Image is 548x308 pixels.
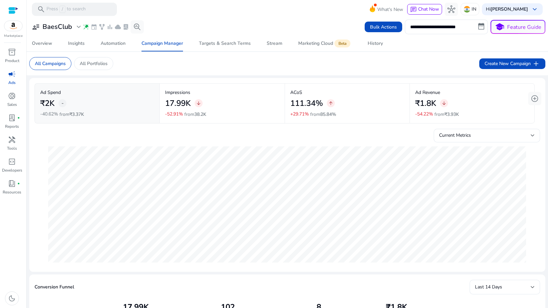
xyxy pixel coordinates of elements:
span: wand_stars [83,24,89,30]
p: Resources [3,189,21,195]
h3: BaesClub [43,23,72,31]
div: Overview [32,41,52,46]
p: Tools [7,145,17,151]
p: Sales [7,102,17,108]
h5: Conversion Funnel [35,284,74,290]
span: Bulk Actions [370,24,397,31]
p: Product [5,58,19,64]
p: Ads [8,80,16,86]
span: keyboard_arrow_down [531,5,539,13]
span: Chat Now [418,6,439,12]
span: dark_mode [8,294,16,302]
span: search [37,5,45,13]
div: Targets & Search Terms [199,41,251,46]
p: from [434,111,459,118]
span: fiber_manual_record [17,116,20,119]
p: from [310,111,336,118]
p: Developers [2,167,22,173]
span: chat [410,6,417,13]
button: hub [445,3,458,16]
p: All Portfolios [80,60,108,67]
span: lab_profile [8,114,16,122]
p: -40.62% [40,112,58,116]
span: - [61,99,64,107]
span: Beta [334,39,350,47]
div: Automation [101,41,126,46]
span: / [59,6,65,13]
h2: ₹1.8K [415,99,436,108]
p: Press to search [46,6,86,13]
span: hub [447,5,455,13]
b: [PERSON_NAME] [491,6,528,12]
div: Stream [267,41,282,46]
span: Current Metrics [439,132,471,138]
p: +29.71% [290,112,309,116]
span: add_circle [531,95,539,103]
p: Impressions [165,89,279,96]
span: Create New Campaign [485,60,540,68]
span: expand_more [75,23,83,31]
span: ₹3.93K [444,111,459,117]
button: chatChat Now [407,4,442,15]
button: Create New Campaignadd [479,58,545,69]
span: arrow_upward [328,101,333,106]
img: in.svg [464,6,470,13]
span: add [532,60,540,68]
span: school [495,22,504,32]
span: lab_profile [123,24,129,30]
div: Insights [68,41,85,46]
span: book_4 [8,180,16,188]
div: Marketing Cloud [298,41,352,46]
span: arrow_downward [196,101,201,106]
h2: 17.99K [165,99,191,108]
span: 85.84% [320,111,336,117]
button: Bulk Actions [365,22,402,32]
p: All Campaigns [35,60,66,67]
p: from [59,111,84,118]
p: Hi [486,7,528,12]
span: user_attributes [32,23,40,31]
p: Ad Spend [40,89,154,96]
div: History [368,41,383,46]
p: Feature Guide [507,23,541,31]
span: search_insights [133,23,141,31]
p: ACoS [290,89,404,96]
span: cloud [115,24,121,30]
span: arrow_downward [441,101,447,106]
h2: ₹2K [40,99,54,108]
p: -52.91% [165,112,183,116]
span: What's New [377,4,403,15]
span: inventory_2 [8,48,16,56]
span: code_blocks [8,158,16,166]
span: handyman [8,136,16,144]
h2: 111.34% [290,99,323,108]
p: Reports [5,123,19,129]
p: IN [472,3,476,15]
p: Ad Revenue [415,89,529,96]
span: fiber_manual_record [17,182,20,185]
div: Campaign Manager [141,41,183,46]
p: Marketplace [4,34,23,38]
span: donut_small [8,92,16,100]
button: add_circle [528,92,541,105]
button: schoolFeature Guide [491,20,545,34]
span: Last 14 Days [475,284,502,290]
span: family_history [99,24,105,30]
span: 38.2K [194,111,206,117]
span: event [91,24,97,30]
button: search_insights [131,20,144,34]
span: ₹3.37K [69,111,84,117]
p: from [184,111,206,118]
p: -54.22% [415,112,433,116]
span: bar_chart [107,24,113,30]
img: amazon.svg [4,21,22,31]
span: campaign [8,70,16,78]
